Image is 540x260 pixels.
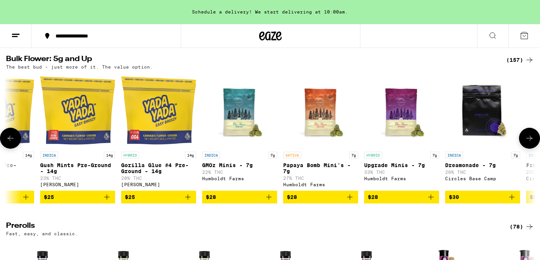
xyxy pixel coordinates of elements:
button: Add to bag [364,191,439,203]
img: Humboldt Farms - Upgrade Minis - 7g [364,73,439,148]
p: INDICA [445,152,463,158]
div: Humboldt Farms [364,176,439,181]
a: Open page for Papaya Bomb Mini's - 7g from Humboldt Farms [283,73,358,191]
p: Upgrade Minis - 7g [364,162,439,168]
a: Open page for Gorilla Glue #4 Pre-Ground - 14g from Yada Yada [121,73,196,191]
p: 23% THC [40,176,115,181]
img: Yada Yada - Gush Mints Pre-Ground - 14g [40,73,115,148]
p: INDICA [40,152,58,158]
div: [PERSON_NAME] [40,182,115,187]
button: Add to bag [121,191,196,203]
a: Open page for Gush Mints Pre-Ground - 14g from Yada Yada [40,73,115,191]
p: 7g [511,152,520,158]
div: Humboldt Farms [283,182,358,187]
p: 26% THC [445,170,520,175]
span: $28 [287,194,297,200]
p: Fast, easy, and classic. [6,231,78,236]
img: Humboldt Farms - GMOz Minis - 7g [202,73,277,148]
a: Open page for Upgrade Minis - 7g from Humboldt Farms [364,73,439,191]
span: $25 [125,194,135,200]
p: SATIVA [283,152,301,158]
p: 14g [104,152,115,158]
p: 7g [430,152,439,158]
p: 14g [23,152,34,158]
img: Humboldt Farms - Papaya Bomb Mini's - 7g [283,73,358,148]
p: 7g [349,152,358,158]
p: The best bud - just more of it. The value option. [6,64,153,69]
p: Papaya Bomb Mini's - 7g [283,162,358,174]
p: HYBRID [364,152,382,158]
p: 33% THC [364,170,439,175]
a: Open page for GMOz Minis - 7g from Humboldt Farms [202,73,277,191]
img: Circles Base Camp - Dreamonade - 7g [445,73,520,148]
span: $30 [449,194,459,200]
button: Add to bag [445,191,520,203]
a: (78) [510,222,534,231]
div: Humboldt Farms [202,176,277,181]
a: Open page for Dreamonade - 7g from Circles Base Camp [445,73,520,191]
p: 14g [185,152,196,158]
p: Dreamonade - 7g [445,162,520,168]
h2: Bulk Flower: 5g and Up [6,55,497,64]
p: Gorilla Glue #4 Pre-Ground - 14g [121,162,196,174]
h2: Prerolls [6,222,497,231]
p: GMOz Minis - 7g [202,162,277,168]
p: HYBRID [121,152,139,158]
p: INDICA [202,152,220,158]
a: (157) [506,55,534,64]
p: 20% THC [121,176,196,181]
button: Add to bag [283,191,358,203]
div: Circles Base Camp [445,176,520,181]
span: $25 [44,194,54,200]
p: 27% THC [283,176,358,181]
button: Add to bag [40,191,115,203]
button: Add to bag [202,191,277,203]
span: $28 [368,194,378,200]
div: [PERSON_NAME] [121,182,196,187]
span: $30 [530,194,540,200]
p: 7g [268,152,277,158]
img: Yada Yada - Gorilla Glue #4 Pre-Ground - 14g [121,73,196,148]
p: Gush Mints Pre-Ground - 14g [40,162,115,174]
p: 22% THC [202,170,277,175]
span: $28 [206,194,216,200]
